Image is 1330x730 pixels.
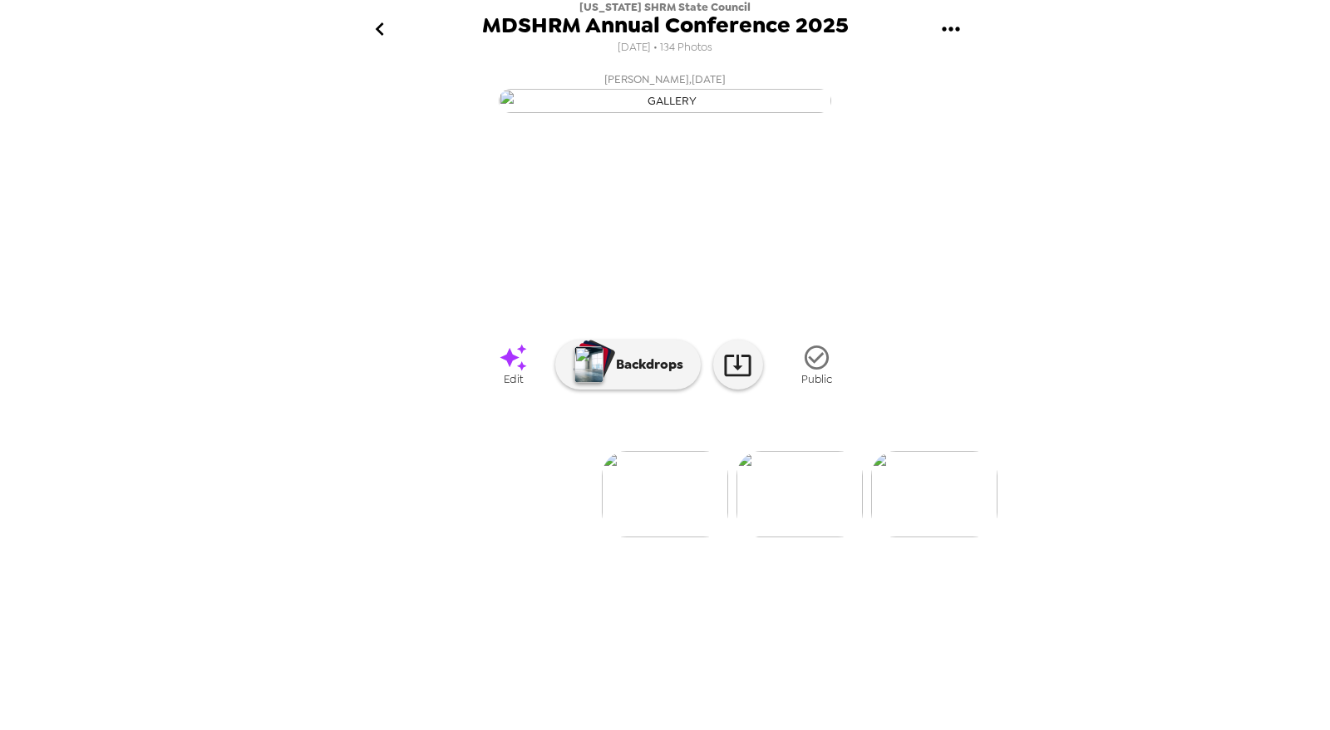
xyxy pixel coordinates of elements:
[776,334,859,396] button: Public
[618,37,712,59] span: [DATE] • 134 Photos
[602,451,728,537] img: gallery
[482,14,849,37] span: MDSHRM Annual Conference 2025
[504,372,523,386] span: Edit
[871,451,997,537] img: gallery
[608,355,683,375] p: Backdrops
[555,340,701,389] button: Backdrops
[604,70,726,89] span: [PERSON_NAME] , [DATE]
[332,65,997,118] button: [PERSON_NAME],[DATE]
[736,451,863,537] img: gallery
[924,2,978,56] button: gallery menu
[801,372,832,386] span: Public
[472,334,555,396] a: Edit
[499,89,831,113] img: gallery
[352,2,406,56] button: go back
